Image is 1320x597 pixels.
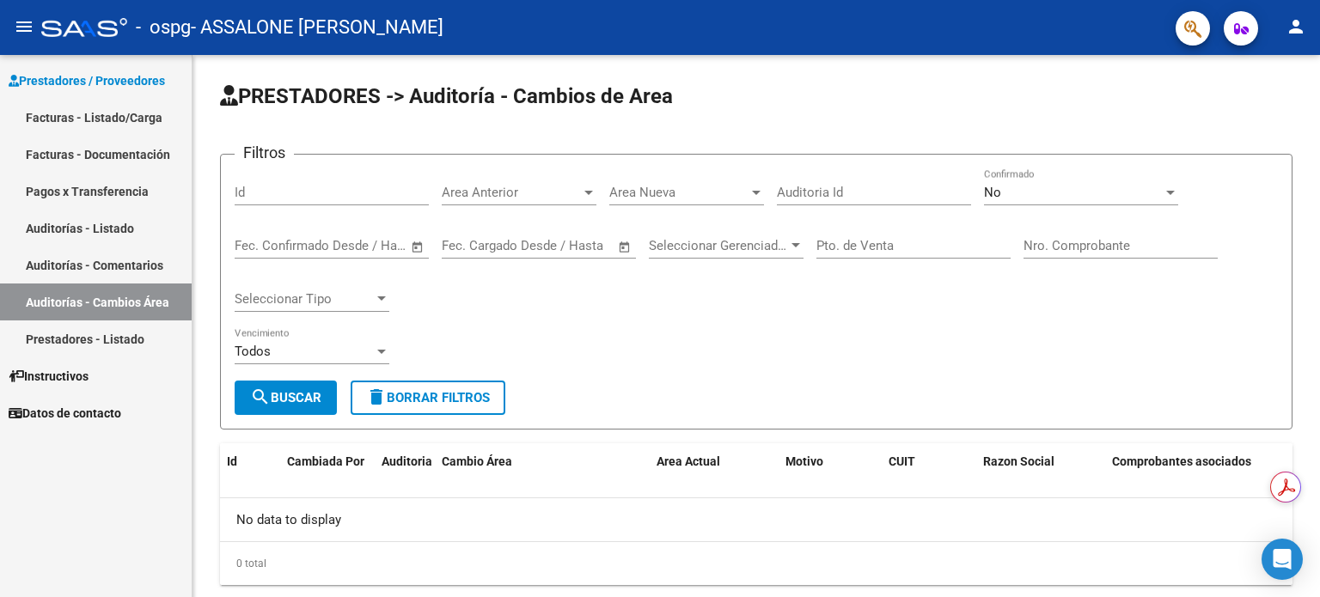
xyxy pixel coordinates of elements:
span: Prestadores / Proveedores [9,71,165,90]
span: Razon Social [983,454,1054,468]
span: Seleccionar Tipo [235,291,374,307]
datatable-header-cell: Comprobantes asociados [1105,443,1320,519]
datatable-header-cell: Motivo [779,443,882,519]
span: Buscar [250,390,321,405]
span: Instructivos [9,367,89,386]
datatable-header-cell: Razon Social [976,443,1105,519]
span: Todos [235,344,271,359]
datatable-header-cell: Area Actual [650,443,779,519]
span: Id [227,454,237,468]
button: Borrar Filtros [351,381,505,415]
span: Motivo [785,454,823,468]
div: No data to display [220,498,1292,541]
span: Borrar Filtros [366,390,490,405]
button: Open calendar [615,237,635,257]
mat-icon: search [250,387,271,407]
input: End date [306,238,389,253]
datatable-header-cell: Id [220,443,280,519]
span: Cambiada Por [287,454,364,468]
button: Open calendar [408,237,428,257]
h3: Filtros [235,141,294,165]
datatable-header-cell: Cambio Área [435,443,650,519]
span: PRESTADORES -> Auditoría - Cambios de Area [220,84,673,108]
span: CUIT [889,454,915,468]
span: Cambio Área [442,454,512,468]
input: Start date [235,238,290,253]
datatable-header-cell: Cambiada Por [280,443,375,519]
input: End date [513,238,596,253]
mat-icon: menu [14,16,34,37]
span: No [984,185,1001,200]
button: Buscar [235,381,337,415]
mat-icon: person [1286,16,1306,37]
datatable-header-cell: Auditoria [375,443,435,519]
span: Auditoria [382,454,432,468]
span: Area Nueva [609,185,749,200]
span: Seleccionar Gerenciador [649,238,788,253]
span: Datos de contacto [9,404,121,423]
span: Comprobantes asociados [1112,454,1251,468]
div: Open Intercom Messenger [1262,539,1303,580]
mat-icon: delete [366,387,387,407]
input: Start date [442,238,498,253]
span: Area Anterior [442,185,581,200]
span: - ospg [136,9,191,46]
span: Area Actual [657,454,720,468]
datatable-header-cell: CUIT [882,443,976,519]
div: 0 total [220,542,1292,585]
span: - ASSALONE [PERSON_NAME] [191,9,443,46]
